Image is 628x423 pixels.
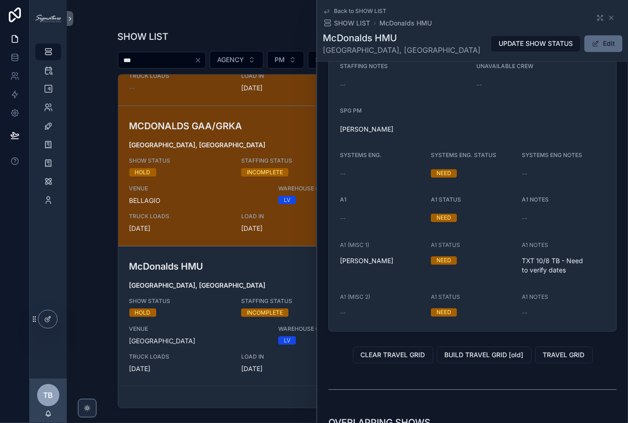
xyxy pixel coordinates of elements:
[522,169,527,178] span: --
[129,119,417,133] h3: MCDONALDS GAA/GRKA
[129,281,266,289] strong: [GEOGRAPHIC_DATA], [GEOGRAPHIC_DATA]
[437,347,532,363] button: BUILD TRAVEL GRID [old]
[118,106,577,246] a: MCDONALDS GAA/GRKA[GEOGRAPHIC_DATA], [GEOGRAPHIC_DATA]SHOW STATUSHOLDSTAFFING STATUSINCOMPLETEAGE...
[340,241,369,249] span: A1 (MISC 1)
[323,7,386,15] a: Back to SHOW LIST
[129,72,230,80] span: TRUCK LOADS
[431,152,496,158] span: SYSTEMS ENG. STATUS
[334,7,386,15] span: Back to SHOW LIST
[522,196,549,203] span: A1 NOTES
[431,196,461,203] span: A1 STATUS
[275,55,285,64] span: PM
[247,309,283,317] div: INCOMPLETE
[129,141,266,149] strong: [GEOGRAPHIC_DATA], [GEOGRAPHIC_DATA]
[522,256,605,275] span: TXT 10/8 TB - Need to verify dates
[129,364,230,373] span: [DATE]
[431,241,460,249] span: A1 STATUS
[241,83,342,93] span: [DATE]
[340,308,346,317] span: --
[584,35,622,52] button: Edit
[129,353,230,360] span: TRUCK LOADS
[436,308,451,316] div: NEED
[129,83,135,93] span: --
[522,308,527,317] span: --
[522,152,582,158] span: SYSTEMS ENG NOTES
[218,55,244,64] span: AGENCY
[278,185,417,192] span: WAREHOUSE OUT
[135,309,151,317] div: HOLD
[499,39,573,48] span: UPDATE SHOW STATUS
[129,185,268,192] span: VENUE
[241,353,342,360] span: LOAD IN
[118,30,169,43] h1: SHOW LIST
[129,224,230,233] span: [DATE]
[522,241,548,249] span: A1 NOTES
[323,19,370,28] a: SHOW LIST
[241,72,342,80] span: LOAD IN
[241,224,342,233] span: [DATE]
[361,350,425,360] span: CLEAR TRAVEL GRID
[340,256,393,265] a: [PERSON_NAME]
[210,51,263,69] button: Select Button
[129,157,230,164] span: SHOW STATUS
[436,256,451,265] div: NEED
[436,214,451,222] div: NEED
[535,347,593,363] button: TRAVEL GRID
[35,15,61,22] img: App logo
[522,293,548,301] span: A1 NOTES
[308,51,366,69] button: Select Button
[436,169,451,177] div: NEED
[129,213,230,220] span: TRUCK LOADS
[340,63,388,69] span: STAFFING NOTES
[247,168,283,177] div: INCOMPLETE
[241,213,342,220] span: LOAD IN
[316,55,347,64] span: STAFFING
[379,19,432,28] a: McDonalds HMU
[543,350,585,360] span: TRAVEL GRID
[44,390,53,401] span: TB
[129,297,230,305] span: SHOW STATUS
[241,364,342,373] span: [DATE]
[340,80,346,89] span: --
[340,293,370,301] span: A1 (MISC 2)
[476,63,533,69] span: UNAVAILABLE CREW
[353,347,433,363] button: CLEAR TRAVEL GRID
[431,293,460,301] span: A1 STATUS
[340,125,393,134] a: [PERSON_NAME]
[267,51,304,69] button: Select Button
[522,214,527,223] span: --
[129,196,268,205] span: BELLAGIO
[491,35,581,52] button: UPDATE SHOW STATUS
[129,259,417,273] h3: McDonalds HMU
[135,168,151,177] div: HOLD
[241,157,342,164] span: STAFFING STATUS
[340,152,382,158] span: SYSTEMS ENG.
[118,246,577,387] a: McDonalds HMU[GEOGRAPHIC_DATA], [GEOGRAPHIC_DATA]SHOW STATUSHOLDSTAFFING STATUSINCOMPLETEAGENCY[P...
[340,107,362,114] span: SPG PM
[340,196,346,203] span: A1
[30,37,67,221] div: scrollable content
[194,57,205,64] button: Clear
[278,325,417,333] span: WAREHOUSE OUT
[284,336,290,345] div: LV
[445,350,524,360] span: BUILD TRAVEL GRID [old]
[129,336,268,346] span: [GEOGRAPHIC_DATA]
[340,169,346,178] span: --
[323,32,481,44] h1: McDonalds HMU
[323,44,481,56] span: [GEOGRAPHIC_DATA], [GEOGRAPHIC_DATA]
[476,80,482,89] span: --
[129,325,268,333] span: VENUE
[241,297,342,305] span: STAFFING STATUS
[334,19,370,28] span: SHOW LIST
[284,196,290,204] div: LV
[340,214,346,223] span: --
